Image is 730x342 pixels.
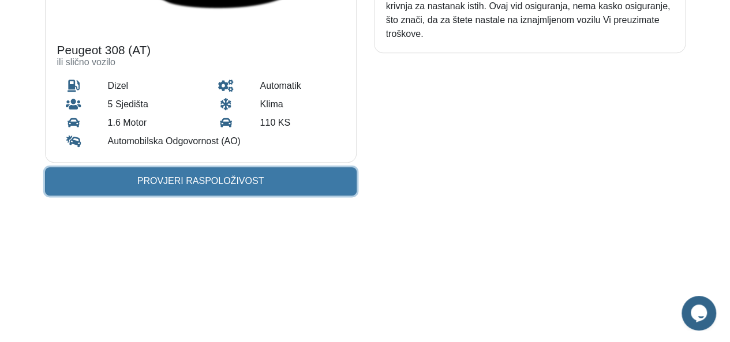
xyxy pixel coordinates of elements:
div: 1.6 Motor [99,114,201,132]
div: dizel [99,77,201,95]
div: Klima [251,95,353,114]
h4: Peugeot 308 (AT) [57,43,345,58]
div: 5 Sjedišta [99,95,201,114]
a: Provjeri raspoloživost [45,167,357,195]
h6: ili slično vozilo [57,57,345,67]
div: automatik [251,77,353,95]
iframe: chat widget [682,296,718,330]
div: Automobilska Odgovornost (AO) [99,132,353,151]
div: 110 KS [251,114,353,132]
